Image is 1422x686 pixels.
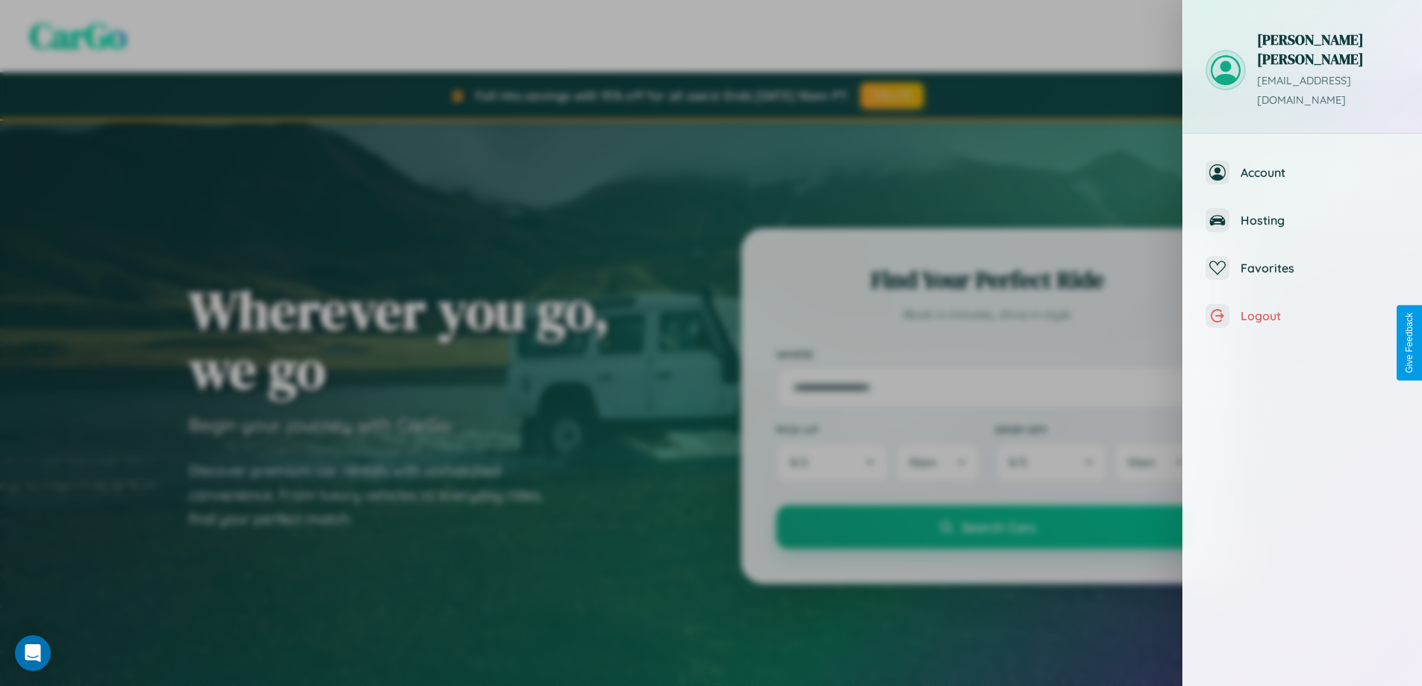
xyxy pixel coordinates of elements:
button: Favorites [1183,244,1422,292]
div: Open Intercom Messenger [15,635,51,671]
button: Hosting [1183,196,1422,244]
h3: [PERSON_NAME] [PERSON_NAME] [1257,30,1400,69]
div: Give Feedback [1404,313,1415,373]
span: Favorites [1241,261,1400,275]
button: Account [1183,149,1422,196]
span: Account [1241,165,1400,180]
p: [EMAIL_ADDRESS][DOMAIN_NAME] [1257,72,1400,110]
button: Logout [1183,292,1422,340]
span: Hosting [1241,213,1400,228]
span: Logout [1241,308,1400,323]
